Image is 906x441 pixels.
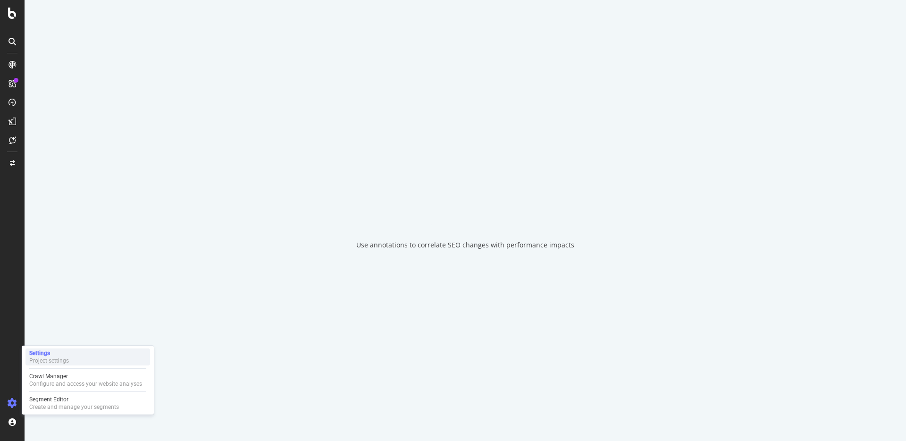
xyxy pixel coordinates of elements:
div: animation [431,191,499,225]
div: Settings [29,349,69,357]
div: Project settings [29,357,69,365]
a: SettingsProject settings [25,348,150,365]
div: Use annotations to correlate SEO changes with performance impacts [356,240,574,250]
div: Crawl Manager [29,373,142,380]
div: Segment Editor [29,396,119,403]
div: Create and manage your segments [29,403,119,411]
div: Configure and access your website analyses [29,380,142,388]
a: Segment EditorCreate and manage your segments [25,395,150,412]
a: Crawl ManagerConfigure and access your website analyses [25,372,150,389]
